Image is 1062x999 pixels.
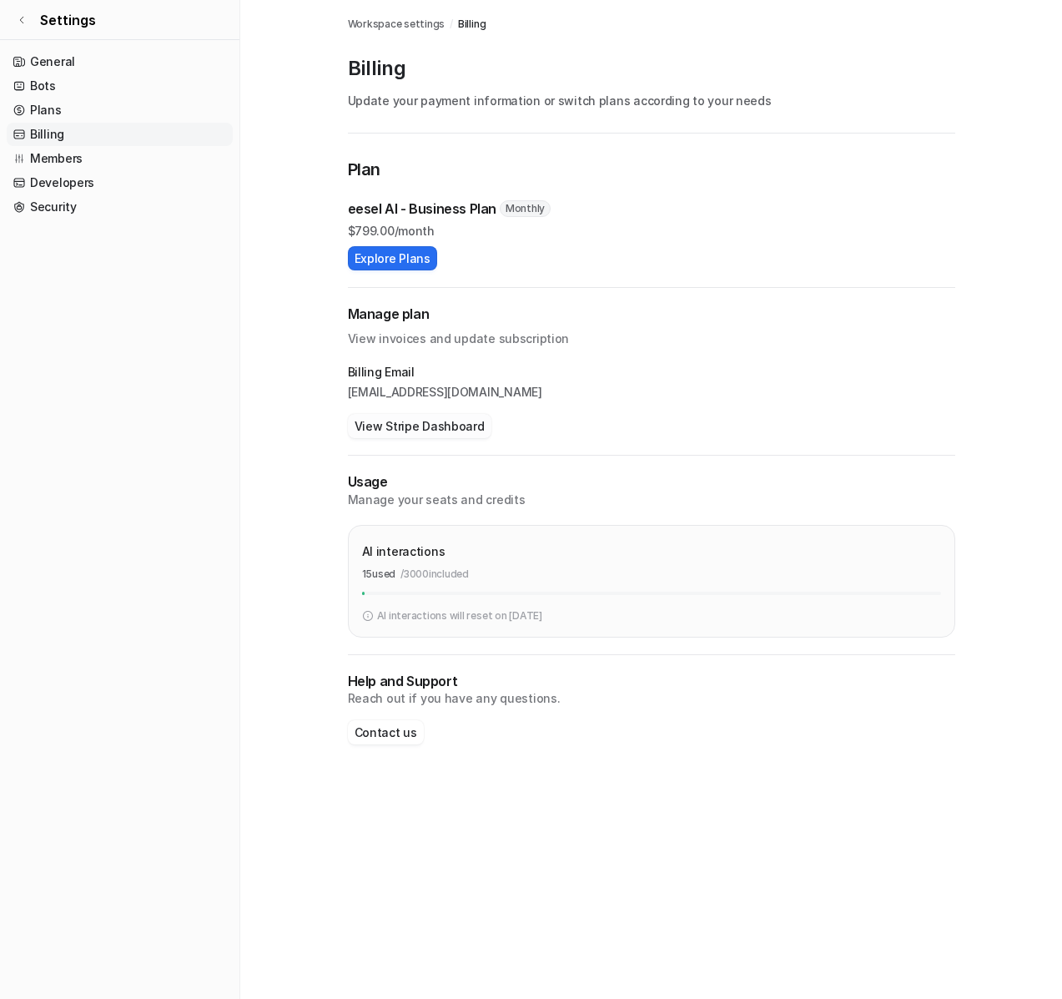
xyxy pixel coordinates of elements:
[377,608,542,623] p: AI interactions will reset on [DATE]
[348,92,955,109] p: Update your payment information or switch plans according to your needs
[348,414,491,438] button: View Stripe Dashboard
[362,567,396,582] p: 15 used
[348,55,955,82] p: Billing
[400,567,469,582] p: / 3000 included
[458,17,486,32] a: Billing
[7,98,233,122] a: Plans
[7,74,233,98] a: Bots
[348,157,955,185] p: Plan
[7,123,233,146] a: Billing
[348,364,955,381] p: Billing Email
[348,472,955,492] p: Usage
[348,672,955,691] p: Help and Support
[348,199,496,219] p: eesel AI - Business Plan
[348,222,955,240] p: $ 799.00/month
[348,690,955,707] p: Reach out if you have any questions.
[500,200,551,217] span: Monthly
[40,10,96,30] span: Settings
[348,384,955,401] p: [EMAIL_ADDRESS][DOMAIN_NAME]
[348,17,445,32] a: Workspace settings
[348,305,955,324] h2: Manage plan
[348,720,424,744] button: Contact us
[348,492,955,508] p: Manage your seats and credits
[362,542,445,560] p: AI interactions
[7,50,233,73] a: General
[450,17,453,32] span: /
[7,195,233,219] a: Security
[348,246,437,270] button: Explore Plans
[7,171,233,194] a: Developers
[7,147,233,170] a: Members
[348,324,955,347] p: View invoices and update subscription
